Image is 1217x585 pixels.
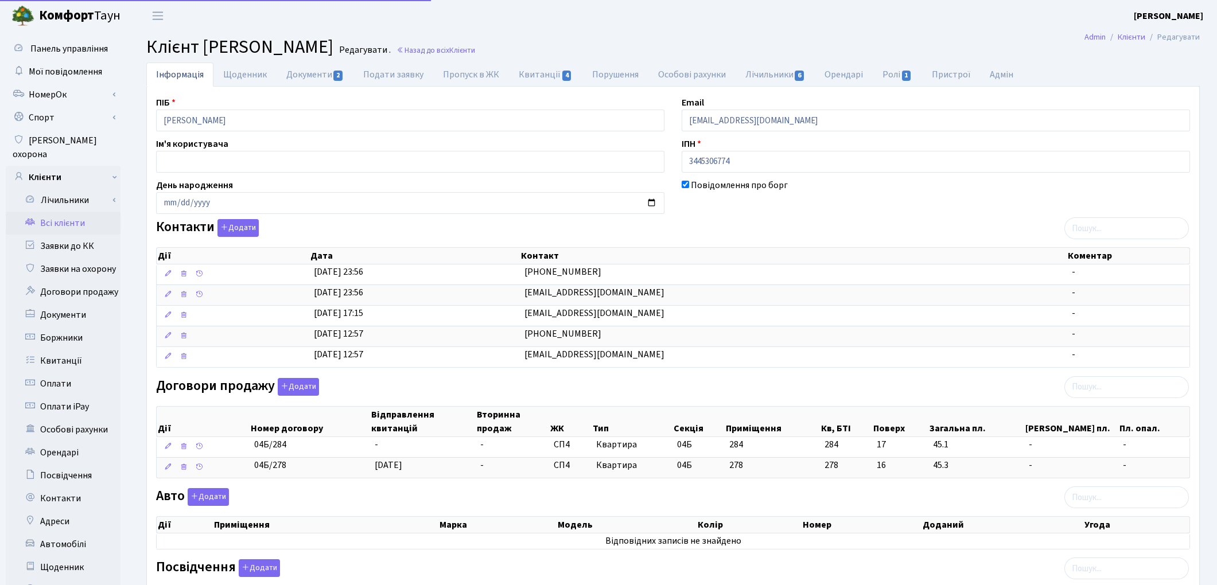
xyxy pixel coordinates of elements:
[1067,248,1189,264] th: Коментар
[902,71,911,81] span: 1
[509,63,582,87] a: Квитанції
[6,533,120,556] a: Автомобілі
[6,326,120,349] a: Боржники
[677,438,692,451] span: 04Б
[476,407,549,436] th: Вторинна продаж
[1134,9,1203,23] a: [PERSON_NAME]
[933,438,1020,451] span: 45.1
[337,45,391,56] small: Редагувати .
[213,517,438,533] th: Приміщення
[1072,327,1075,340] span: -
[1029,459,1114,472] span: -
[1084,31,1106,43] a: Admin
[213,63,277,87] a: Щоденник
[736,63,815,87] a: Лічильники
[691,178,788,192] label: Повідомлення про борг
[729,459,743,471] span: 278
[438,517,557,533] th: Марка
[314,266,363,278] span: [DATE] 23:56
[554,459,587,472] span: СП4
[1145,31,1200,44] li: Редагувати
[433,63,509,87] a: Пропуск в ЖК
[928,407,1024,436] th: Загальна пл.
[6,395,120,418] a: Оплати iPay
[236,557,280,578] a: Додати
[185,486,229,506] a: Додати
[815,63,873,87] a: Орендарі
[1072,266,1075,278] span: -
[314,307,363,319] span: [DATE] 17:15
[480,459,484,471] span: -
[922,63,980,87] a: Пристрої
[1118,31,1145,43] a: Клієнти
[6,212,120,235] a: Всі клієнти
[554,438,587,451] span: СП4
[156,488,229,506] label: Авто
[314,348,363,361] span: [DATE] 12:57
[6,487,120,510] a: Контакти
[877,438,924,451] span: 17
[1029,438,1114,451] span: -
[682,96,704,110] label: Email
[217,219,259,237] button: Контакти
[524,286,664,299] span: [EMAIL_ADDRESS][DOMAIN_NAME]
[672,407,725,436] th: Секція
[375,459,402,471] span: [DATE]
[6,349,120,372] a: Квитанції
[156,96,176,110] label: ПІБ
[314,327,363,340] span: [DATE] 12:57
[6,106,120,129] a: Спорт
[582,63,648,87] a: Порушення
[6,441,120,464] a: Орендарі
[725,407,820,436] th: Приміщення
[682,137,701,151] label: ІПН
[6,83,120,106] a: НомерОк
[314,286,363,299] span: [DATE] 23:56
[524,266,601,278] span: [PHONE_NUMBER]
[980,63,1023,87] a: Адмін
[922,517,1083,533] th: Доданий
[1123,459,1185,472] span: -
[596,459,668,472] span: Квартира
[6,464,120,487] a: Посвідчення
[549,407,592,436] th: ЖК
[396,45,475,56] a: Назад до всіхКлієнти
[156,137,228,151] label: Ім'я користувача
[1083,517,1189,533] th: Угода
[449,45,475,56] span: Клієнти
[370,407,476,436] th: Відправлення квитанцій
[375,438,378,451] span: -
[825,459,868,472] span: 278
[6,372,120,395] a: Оплати
[157,517,213,533] th: Дії
[1118,407,1189,436] th: Пл. опал.
[825,438,868,451] span: 284
[156,178,233,192] label: День народження
[648,63,736,87] a: Особові рахунки
[6,60,120,83] a: Мої повідомлення
[250,407,370,436] th: Номер договору
[275,376,319,396] a: Додати
[6,258,120,280] a: Заявки на охорону
[143,6,172,25] button: Переключити навігацію
[6,235,120,258] a: Заявки до КК
[6,510,120,533] a: Адреси
[157,248,309,264] th: Дії
[254,459,286,471] span: 04Б/278
[30,42,108,55] span: Панель управління
[877,459,924,472] span: 16
[1067,25,1217,49] nav: breadcrumb
[6,166,120,189] a: Клієнти
[6,418,120,441] a: Особові рахунки
[188,488,229,506] button: Авто
[557,517,697,533] th: Модель
[156,559,280,577] label: Посвідчення
[820,407,872,436] th: Кв, БТІ
[596,438,668,451] span: Квартира
[524,327,601,340] span: [PHONE_NUMBER]
[1064,376,1189,398] input: Пошук...
[697,517,802,533] th: Колір
[29,65,102,78] span: Мої повідомлення
[6,556,120,579] a: Щоденник
[39,6,120,26] span: Таун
